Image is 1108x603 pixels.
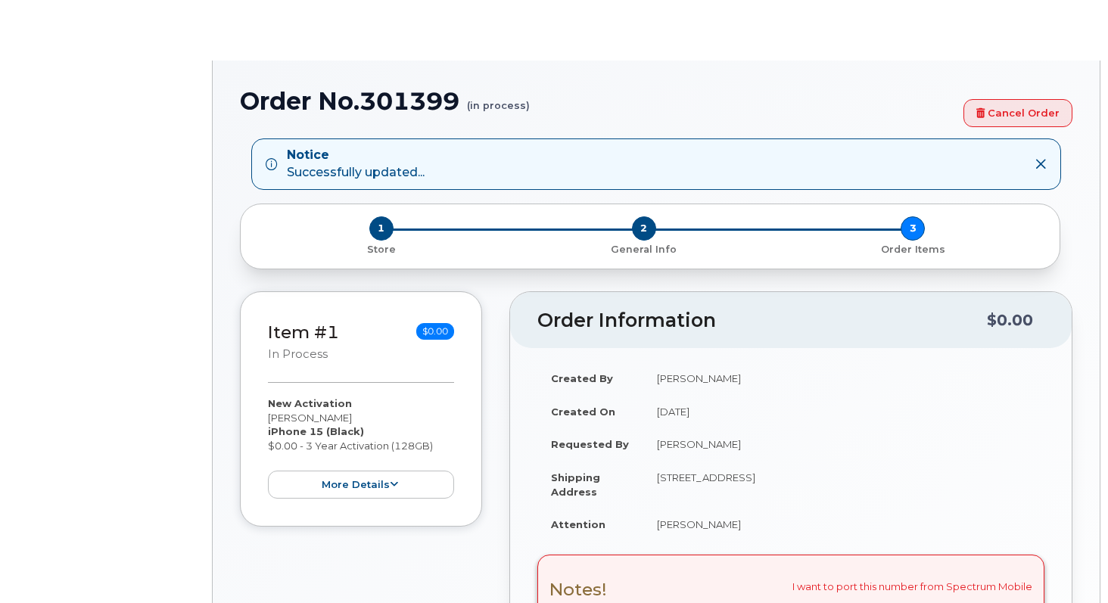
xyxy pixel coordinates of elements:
h1: Order No.301399 [240,88,956,114]
div: $0.00 [987,306,1033,334]
strong: Created By [551,372,613,384]
div: Successfully updated... [287,147,425,182]
a: Cancel Order [963,99,1072,127]
td: [STREET_ADDRESS] [643,461,1044,508]
a: Item #1 [268,322,339,343]
td: [PERSON_NAME] [643,362,1044,395]
strong: New Activation [268,397,352,409]
strong: Requested By [551,438,629,450]
td: [PERSON_NAME] [643,508,1044,541]
h2: Order Information [537,310,987,331]
span: 1 [369,216,394,241]
p: Store [259,243,503,256]
a: 2 General Info [509,241,778,256]
h3: Notes! [549,580,607,599]
small: (in process) [467,88,530,111]
strong: Created On [551,406,615,418]
strong: Attention [551,518,605,530]
p: General Info [515,243,772,256]
div: [PERSON_NAME] $0.00 - 3 Year Activation (128GB) [268,396,454,499]
span: $0.00 [416,323,454,340]
td: [DATE] [643,395,1044,428]
button: more details [268,471,454,499]
strong: iPhone 15 (Black) [268,425,364,437]
span: 2 [632,216,656,241]
strong: Shipping Address [551,471,600,498]
strong: Notice [287,147,425,164]
small: in process [268,347,328,361]
td: [PERSON_NAME] [643,427,1044,461]
a: 1 Store [253,241,509,256]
